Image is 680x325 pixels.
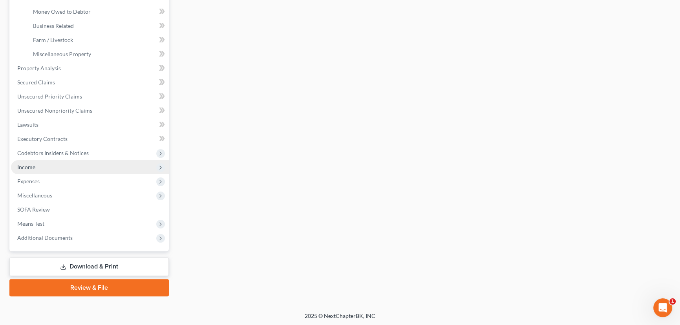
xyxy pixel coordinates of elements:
[33,51,91,57] span: Miscellaneous Property
[17,79,55,86] span: Secured Claims
[17,164,35,170] span: Income
[17,220,44,227] span: Means Test
[17,234,73,241] span: Additional Documents
[11,104,169,118] a: Unsecured Nonpriority Claims
[17,178,40,184] span: Expenses
[9,279,169,296] a: Review & File
[11,61,169,75] a: Property Analysis
[653,298,672,317] iframe: Intercom live chat
[17,206,50,213] span: SOFA Review
[33,8,91,15] span: Money Owed to Debtor
[11,203,169,217] a: SOFA Review
[17,65,61,71] span: Property Analysis
[17,135,68,142] span: Executory Contracts
[17,93,82,100] span: Unsecured Priority Claims
[11,118,169,132] a: Lawsuits
[11,132,169,146] a: Executory Contracts
[27,33,169,47] a: Farm / Livestock
[11,89,169,104] a: Unsecured Priority Claims
[33,37,73,43] span: Farm / Livestock
[17,192,52,199] span: Miscellaneous
[33,22,74,29] span: Business Related
[27,47,169,61] a: Miscellaneous Property
[669,298,676,305] span: 1
[9,257,169,276] a: Download & Print
[17,150,89,156] span: Codebtors Insiders & Notices
[27,5,169,19] a: Money Owed to Debtor
[27,19,169,33] a: Business Related
[11,75,169,89] a: Secured Claims
[17,121,38,128] span: Lawsuits
[17,107,92,114] span: Unsecured Nonpriority Claims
